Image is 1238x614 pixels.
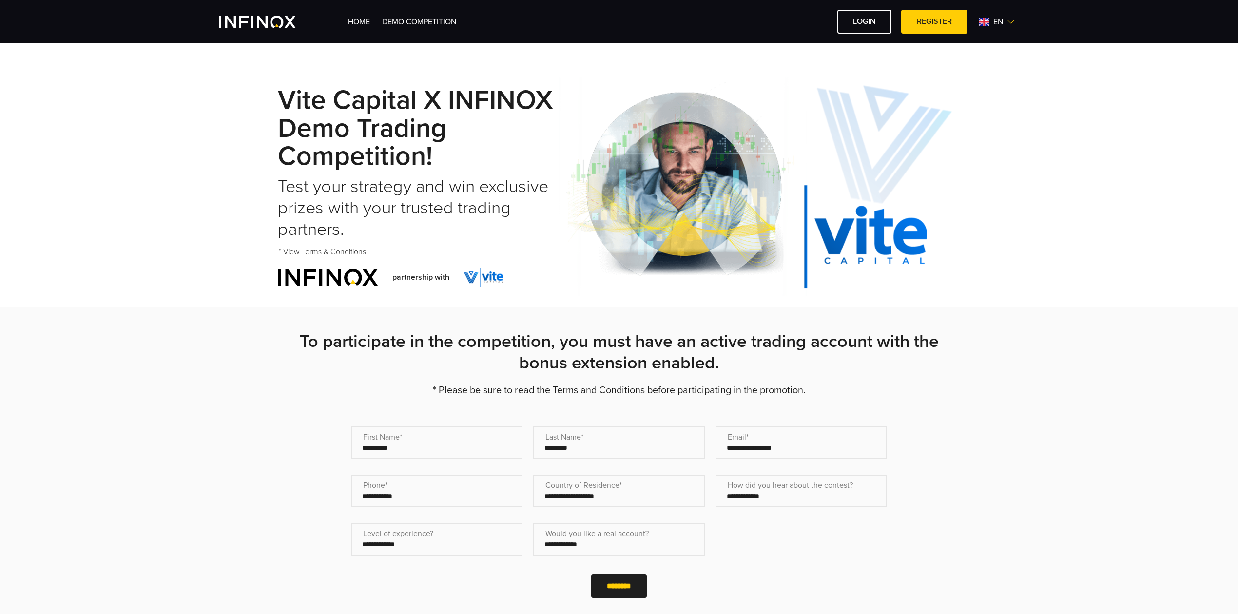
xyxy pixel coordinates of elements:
a: Demo Competition [382,17,456,27]
a: REGISTER [901,10,967,34]
h2: Test your strategy and win exclusive prizes with your trusted trading partners. [278,176,559,240]
a: Home [348,17,370,27]
span: partnership with [392,271,449,283]
strong: To participate in the competition, you must have an active trading account with the bonus extensi... [300,331,939,373]
a: * View Terms & Conditions [278,240,367,264]
a: LOGIN [837,10,891,34]
span: en [989,16,1007,28]
a: INFINOX Vite [219,16,319,28]
strong: Vite Capital x INFINOX Demo Trading Competition! [278,84,553,173]
p: * Please be sure to read the Terms and Conditions before participating in the promotion. [278,384,960,397]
